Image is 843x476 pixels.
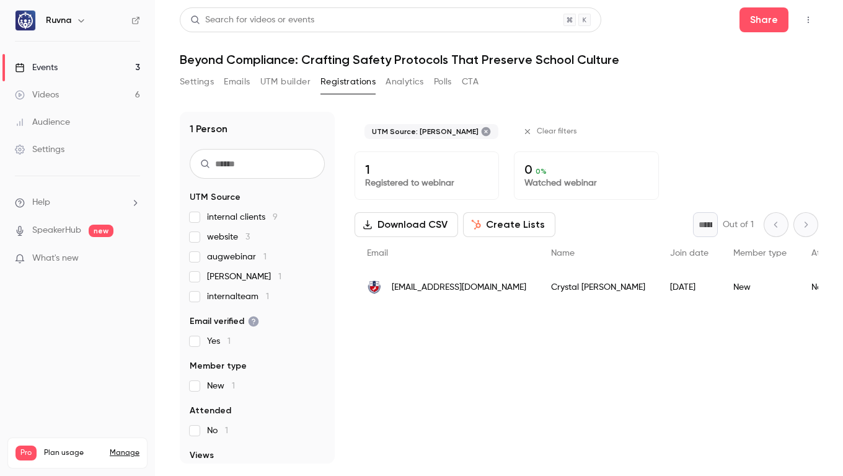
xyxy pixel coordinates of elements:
p: Out of 1 [723,218,754,231]
div: Crystal [PERSON_NAME] [539,270,658,305]
div: [DATE] [658,270,721,305]
button: Polls [434,72,452,92]
span: 1 [227,337,231,346]
p: 1 [365,162,488,177]
span: Pro [15,446,37,460]
span: internal clients [207,211,278,223]
img: fultonscienceacademy.org [367,280,382,295]
span: 1 [266,292,269,301]
button: UTM builder [260,72,311,92]
span: Views [190,449,214,462]
span: No [207,424,228,437]
button: Remove "daniel" from selected "UTM Source" filter [481,127,491,137]
button: Settings [180,72,214,92]
button: Registrations [320,72,376,92]
span: Email verified [190,315,259,328]
iframe: Noticeable Trigger [125,253,140,264]
a: SpeakerHub [32,224,81,237]
span: Plan usage [44,448,102,458]
span: Attended [190,405,231,417]
span: Member type [733,249,787,258]
h6: Ruvna [46,14,71,27]
span: [PERSON_NAME] [207,271,281,283]
span: UTM Source [190,191,241,204]
span: UTM Source: [PERSON_NAME] [372,127,479,137]
span: augwebinar [207,251,267,263]
span: Clear filters [537,127,577,137]
button: Create Lists [463,212,555,237]
button: Analytics [386,72,424,92]
button: Share [739,7,788,32]
span: Help [32,196,50,209]
h1: Beyond Compliance: Crafting Safety Protocols That Preserve School Culture [180,52,818,67]
span: Join date [670,249,708,258]
span: 1 [232,382,235,390]
img: Ruvna [15,11,35,30]
span: new [89,225,113,237]
span: New [207,380,235,392]
div: New [721,270,799,305]
div: Events [15,61,58,74]
span: 1 [278,272,281,281]
div: Search for videos or events [190,14,314,27]
span: 3 [245,233,250,241]
span: What's new [32,252,79,265]
span: Email [367,249,388,258]
span: 1 [225,426,228,435]
div: Videos [15,89,59,101]
span: [EMAIL_ADDRESS][DOMAIN_NAME] [392,281,526,294]
p: Registered to webinar [365,177,488,189]
span: Yes [207,335,231,348]
span: 0 % [536,167,547,176]
button: Emails [224,72,250,92]
button: Download CSV [355,212,458,237]
a: Manage [110,448,139,458]
span: internalteam [207,290,269,303]
span: 9 [273,213,278,222]
span: website [207,231,250,243]
div: Audience [15,116,70,128]
p: Watched webinar [524,177,648,189]
p: 0 [524,162,648,177]
span: 1 [263,253,267,261]
button: CTA [462,72,479,92]
button: Clear filters [518,122,585,141]
div: Settings [15,143,64,156]
span: Member type [190,360,247,372]
h1: 1 Person [190,122,227,137]
span: Name [551,249,575,258]
li: help-dropdown-opener [15,196,140,209]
